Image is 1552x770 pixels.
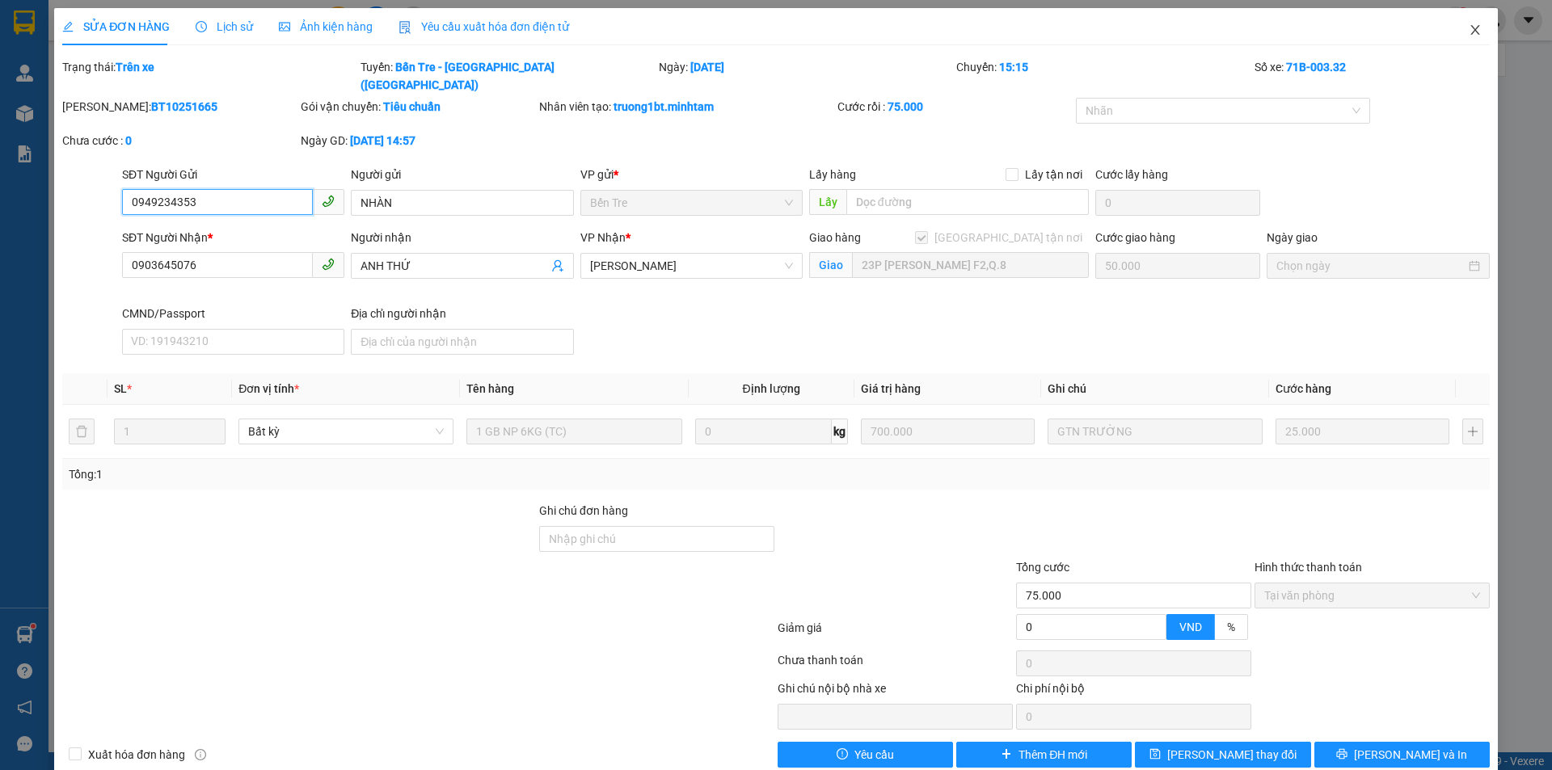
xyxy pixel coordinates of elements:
span: Đơn vị tính [238,382,299,395]
b: [DATE] 14:57 [350,134,415,147]
span: phone [322,258,335,271]
span: [PERSON_NAME] [70,9,136,19]
span: plus [1001,748,1012,761]
img: icon [399,21,411,34]
span: close [1469,23,1482,36]
span: Tên hàng [466,382,514,395]
span: Ngày/ giờ gửi: [5,86,70,99]
b: BT10251665 [151,100,217,113]
b: 71B-003.32 [1286,61,1346,74]
b: 0 [125,134,132,147]
div: Chưa cước : [62,132,297,149]
span: exclamation-circle [837,748,848,761]
b: Tiêu chuẩn [383,100,441,113]
b: 75.000 [888,100,923,113]
input: 0 [1276,419,1449,444]
div: SĐT Người Gửi [122,166,344,183]
span: 0972060501 [126,72,191,84]
strong: PHIẾU TRẢ HÀNG [78,22,164,34]
span: printer [1336,748,1347,761]
button: save[PERSON_NAME] thay đổi [1135,742,1310,768]
span: Bất kỳ [248,419,444,444]
span: user-add [551,259,564,272]
input: Địa chỉ của người nhận [351,329,573,355]
span: clock-circle [196,21,207,32]
span: save [1149,748,1161,761]
span: Bến Tre [590,191,793,215]
button: plusThêm ĐH mới [956,742,1132,768]
b: truong1bt.minhtam [614,100,714,113]
span: Xuất hóa đơn hàng [82,746,192,764]
input: Ghi chú đơn hàng [539,526,774,552]
span: Lấy [809,189,846,215]
span: SG10253418 [95,36,186,54]
input: Ghi Chú [1048,419,1263,444]
div: Trạng thái: [61,58,359,94]
span: Lấy hàng [809,168,856,181]
button: exclamation-circleYêu cầu [778,742,953,768]
button: plus [1462,419,1483,444]
input: VD: Bàn, Ghế [466,419,681,444]
button: Close [1453,8,1498,53]
input: Ngày giao [1276,257,1465,275]
span: info-circle [195,749,206,760]
span: Tại văn phòng [1264,583,1480,608]
div: Địa chỉ người nhận [351,305,573,322]
span: Định lượng [743,382,800,395]
span: 0918073819 [116,101,181,113]
div: Giảm giá [776,619,1014,647]
span: Lịch sử [196,20,253,33]
span: Giao hàng [809,231,861,244]
span: Hồ Chí Minh [590,254,793,278]
span: [GEOGRAPHIC_DATA] tận nơi [928,229,1089,246]
span: phone [322,195,335,208]
span: Thêm ĐH mới [1018,746,1087,764]
div: Nhân viên tạo: [539,98,834,116]
span: SỬA ĐƠN HÀNG [62,20,170,33]
button: printer[PERSON_NAME] và In [1314,742,1490,768]
div: Cước rồi : [837,98,1073,116]
span: [PERSON_NAME] thay đổi [1167,746,1297,764]
label: Ngày giao [1267,231,1318,244]
span: SL [114,382,127,395]
input: Cước giao hàng [1095,253,1260,279]
span: [PERSON_NAME] và In [1354,746,1467,764]
span: Yêu cầu [854,746,894,764]
div: [PERSON_NAME]: [62,98,297,116]
div: Chi phí nội bộ [1016,680,1251,704]
button: delete [69,419,95,444]
span: VP Nhận [580,231,626,244]
div: Gói vận chuyển: [301,98,536,116]
span: N.gửi: [5,72,191,84]
span: N.nhận: [5,101,181,113]
span: [DATE]- [33,7,136,19]
span: Cước hàng [1276,382,1331,395]
span: VND [1179,621,1202,633]
div: Người nhận [351,229,573,246]
span: THỰC PHẨM SỐ 1- [33,72,191,84]
label: Hình thức thanh toán [1255,561,1362,574]
div: SĐT Người Nhận [122,229,344,246]
span: 1 K THÙNG MUST NP 23KG 1 T MUST NP 21KG [5,113,237,149]
span: Giá trị hàng [861,382,921,395]
span: Ảnh kiện hàng [279,20,373,33]
div: Chuyến: [955,58,1253,94]
b: 15:15 [999,61,1028,74]
span: 15:49- [5,7,136,19]
input: Dọc đường [846,189,1089,215]
span: CHỊ TÂM KHTT- [42,101,116,113]
div: Ngày: [657,58,955,94]
span: Tên hàng: [5,117,237,147]
div: Chưa thanh toán [776,651,1014,680]
span: Lấy tận nơi [1018,166,1089,183]
span: % [1227,621,1235,633]
div: Số xe: [1253,58,1491,94]
b: Trên xe [116,61,154,74]
span: Yêu cầu xuất hóa đơn điện tử [399,20,569,33]
span: picture [279,21,290,32]
label: Ghi chú đơn hàng [539,504,628,517]
span: 10:57:31 [DATE] [73,86,154,99]
div: Tuyến: [359,58,657,94]
span: kg [832,419,848,444]
label: Cước giao hàng [1095,231,1175,244]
